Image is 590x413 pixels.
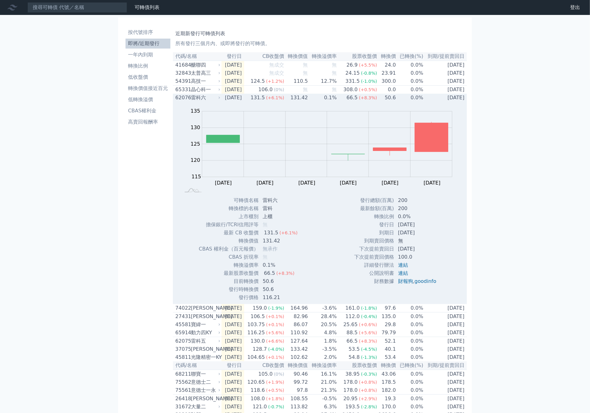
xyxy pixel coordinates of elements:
div: 124.5 [249,77,266,85]
tspan: 135 [191,108,200,114]
td: 116.21 [259,293,302,302]
div: 131.5 [249,94,266,101]
td: [DATE] [424,312,467,321]
td: 178.5 [377,378,396,386]
th: 發行日 [221,52,244,61]
td: 16.1% [308,370,337,378]
td: 0.0% [396,395,424,403]
li: 轉換價值接近百元 [126,85,170,92]
td: 2.0% [308,353,337,361]
td: 0.0% [396,304,424,312]
tspan: 125 [191,141,200,147]
span: (+1.9%) [266,380,284,385]
td: 131.42 [285,94,308,102]
td: 0.0% [396,69,424,77]
div: 高技一 [191,77,219,85]
td: 133.42 [285,345,308,353]
td: 20.5% [308,321,337,329]
div: [PERSON_NAME] [191,313,219,320]
div: 45581 [175,321,189,328]
li: 按代號排序 [126,29,170,36]
th: 到期/提前賣回日 [424,361,467,370]
span: (0%) [274,87,284,92]
div: 寶緯一 [191,321,219,328]
div: 37075 [175,345,189,353]
div: [PERSON_NAME] [191,345,219,353]
th: 轉換價 [377,361,396,370]
span: (-4.0%) [268,347,284,352]
td: 公開說明書 [354,269,394,277]
td: 110.5 [285,77,308,86]
div: 112.0 [344,313,361,320]
td: 雷科六 [259,196,302,204]
td: 到期賣回價格 [354,237,394,245]
tspan: [DATE] [298,180,315,186]
tspan: 115 [192,174,201,180]
span: (+8.3%) [276,271,294,276]
td: 擔保銀行/TCRI信用評等 [198,221,259,229]
td: 113.82 [285,403,308,411]
a: 轉換價值接近百元 [126,83,170,93]
th: 轉換溢價率 [308,361,337,370]
td: 可轉債名稱 [198,196,259,204]
div: 意德士二 [191,378,219,386]
span: (+0.5%) [359,87,377,92]
div: 128.7 [251,345,268,353]
td: 100.0 [394,253,441,261]
a: 連結 [398,262,408,268]
td: 0.0% [396,94,424,102]
div: 130.0 [249,337,266,345]
div: 45811 [175,354,189,361]
td: 23.91 [377,69,396,77]
th: 發行日 [221,361,244,370]
td: 最新餘額(百萬) [354,204,394,213]
span: 無 [303,62,308,68]
td: [DATE] [221,86,244,94]
th: CB收盤價 [244,361,284,370]
div: 太普高三 [191,69,219,77]
td: [DATE] [221,395,244,403]
td: 43.06 [377,370,396,378]
span: (+8.3%) [359,339,377,344]
input: 搜尋可轉債 代號／名稱 [27,2,127,13]
td: 0.0% [396,353,424,361]
div: 動力四KY [191,329,219,336]
span: 無 [263,222,268,228]
li: 轉換比例 [126,62,170,70]
th: 轉換價值 [285,361,308,370]
div: 116.25 [246,329,266,336]
tspan: [DATE] [340,180,357,186]
td: [DATE] [394,229,441,237]
div: 聯寶一 [191,370,219,378]
td: CBAS 折現率 [198,253,259,261]
a: 低收盤價 [126,72,170,82]
td: 最新 CB 收盤價 [198,229,259,237]
a: 轉換比例 [126,61,170,71]
td: 0.0% [394,213,441,221]
td: 82.96 [285,312,308,321]
span: (-4.5%) [361,347,377,352]
li: CBAS權利金 [126,107,170,115]
td: 164.96 [285,304,308,312]
td: 28.4% [308,312,337,321]
td: 86.07 [285,321,308,329]
tspan: [DATE] [424,180,440,186]
td: 0.0% [396,329,424,337]
div: 74022 [175,304,189,312]
span: (+2.9%) [359,396,377,401]
td: [DATE] [221,337,244,345]
span: (+1.8%) [266,396,284,401]
td: [DATE] [221,386,244,395]
a: 按代號排序 [126,27,170,37]
span: (+5.5%) [359,63,377,68]
li: 即將/近期發行 [126,40,170,47]
span: 無承作 [263,246,278,252]
td: 0.0% [396,345,424,353]
div: 68211 [175,370,189,378]
td: -3.5% [308,345,337,353]
tspan: 130 [191,124,200,130]
td: [DATE] [394,245,441,253]
td: 127.64 [285,337,308,345]
tspan: [DATE] [257,180,274,186]
td: 0.1% [259,261,302,269]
